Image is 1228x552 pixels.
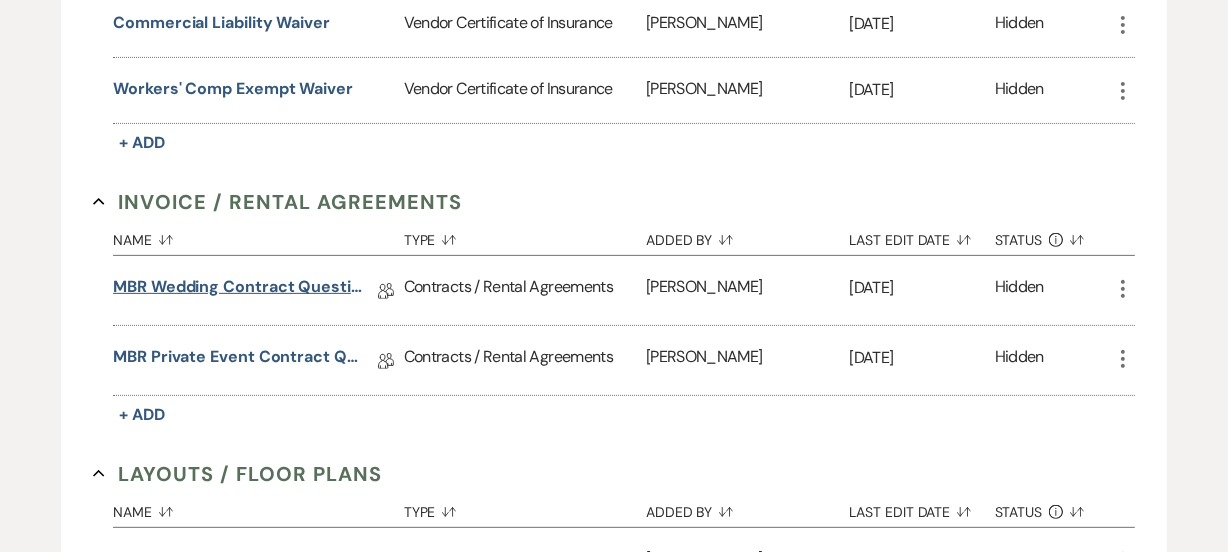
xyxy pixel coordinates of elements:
[995,505,1043,519] span: Status
[849,77,994,103] p: [DATE]
[404,217,646,255] button: Type
[113,217,404,255] button: Name
[646,326,849,395] div: [PERSON_NAME]
[646,58,849,123] div: [PERSON_NAME]
[849,275,994,301] p: [DATE]
[119,132,165,153] span: + Add
[113,275,363,306] a: MBR Wedding Contract Questions - 5/25
[404,256,646,325] div: Contracts / Rental Agreements
[404,58,646,123] div: Vendor Certificate of Insurance
[995,77,1044,104] div: Hidden
[646,256,849,325] div: [PERSON_NAME]
[995,275,1044,306] div: Hidden
[995,217,1111,255] button: Status
[646,217,849,255] button: Added By
[404,489,646,527] button: Type
[113,489,404,527] button: Name
[113,77,353,101] button: Workers' Comp Exempt Waiver
[113,401,171,429] button: + Add
[995,11,1044,38] div: Hidden
[113,129,171,157] button: + Add
[849,345,994,371] p: [DATE]
[646,489,849,527] button: Added By
[849,217,994,255] button: Last Edit Date
[849,489,994,527] button: Last Edit Date
[93,187,462,217] button: Invoice / Rental Agreements
[93,459,382,489] button: Layouts / Floor Plans
[113,11,330,35] button: Commercial Liability Waiver
[995,233,1043,247] span: Status
[995,345,1044,376] div: Hidden
[113,345,363,376] a: MBR Private Event Contract Questions - 5/25
[404,326,646,395] div: Contracts / Rental Agreements
[119,404,165,425] span: + Add
[849,11,994,37] p: [DATE]
[995,489,1111,527] button: Status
